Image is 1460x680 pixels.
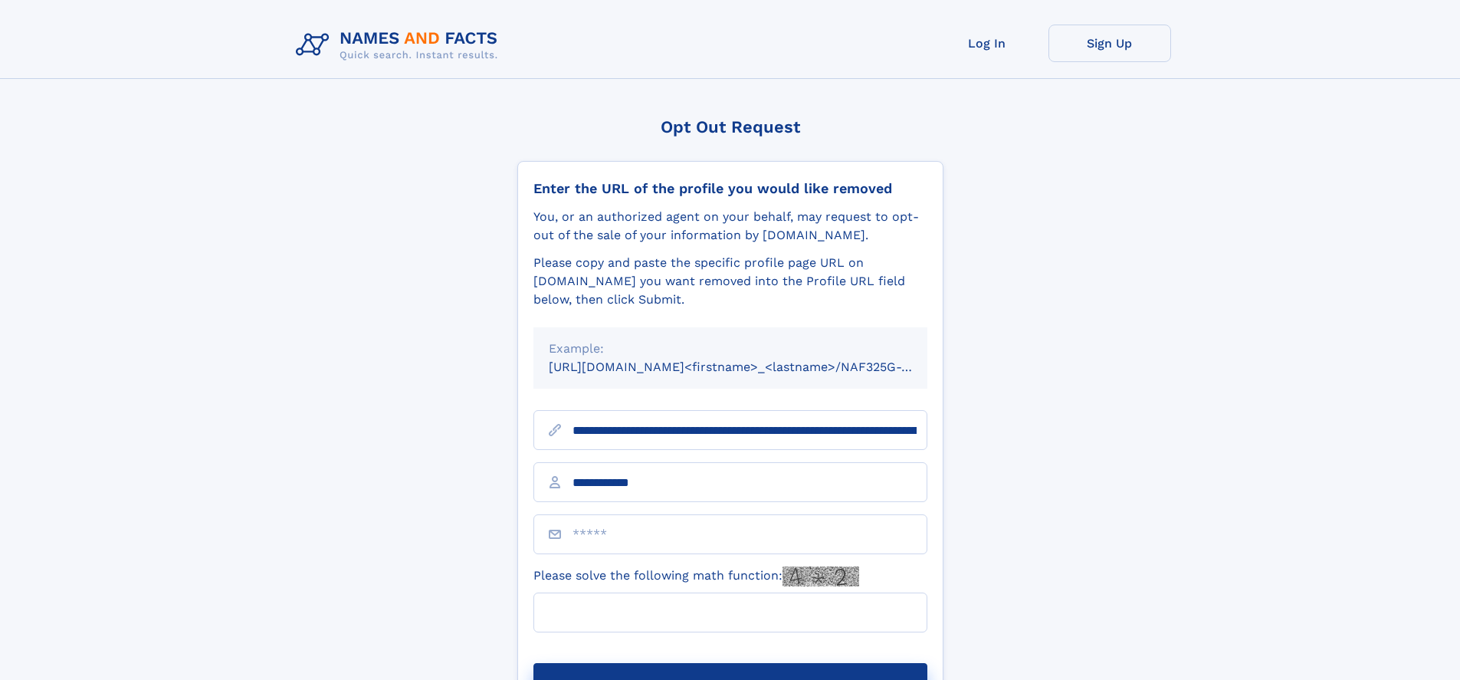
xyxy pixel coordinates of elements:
img: Logo Names and Facts [290,25,510,66]
small: [URL][DOMAIN_NAME]<firstname>_<lastname>/NAF325G-xxxxxxxx [549,360,956,374]
div: Enter the URL of the profile you would like removed [533,180,927,197]
a: Log In [926,25,1048,62]
div: Example: [549,340,912,358]
div: You, or an authorized agent on your behalf, may request to opt-out of the sale of your informatio... [533,208,927,245]
div: Opt Out Request [517,117,943,136]
div: Please copy and paste the specific profile page URL on [DOMAIN_NAME] you want removed into the Pr... [533,254,927,309]
a: Sign Up [1048,25,1171,62]
label: Please solve the following math function: [533,567,859,586]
